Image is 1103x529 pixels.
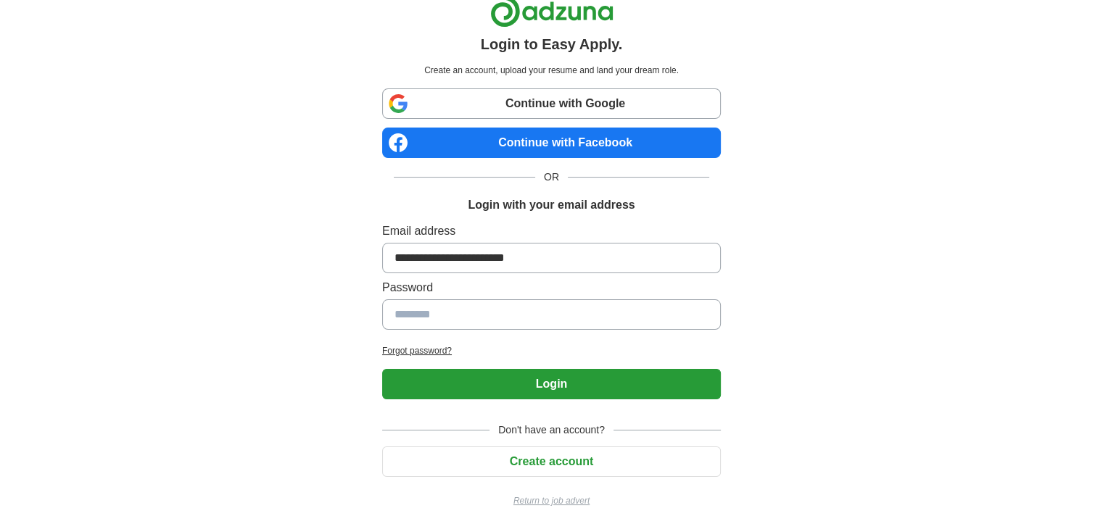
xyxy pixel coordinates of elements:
[382,344,721,357] a: Forgot password?
[382,369,721,399] button: Login
[535,170,568,185] span: OR
[468,196,635,214] h1: Login with your email address
[382,279,721,296] label: Password
[382,222,721,240] label: Email address
[382,494,721,507] a: Return to job advert
[385,64,718,77] p: Create an account, upload your resume and land your dream role.
[382,455,721,467] a: Create account
[382,88,721,119] a: Continue with Google
[382,446,721,477] button: Create account
[382,128,721,158] a: Continue with Facebook
[489,422,614,438] span: Don't have an account?
[481,33,623,55] h1: Login to Easy Apply.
